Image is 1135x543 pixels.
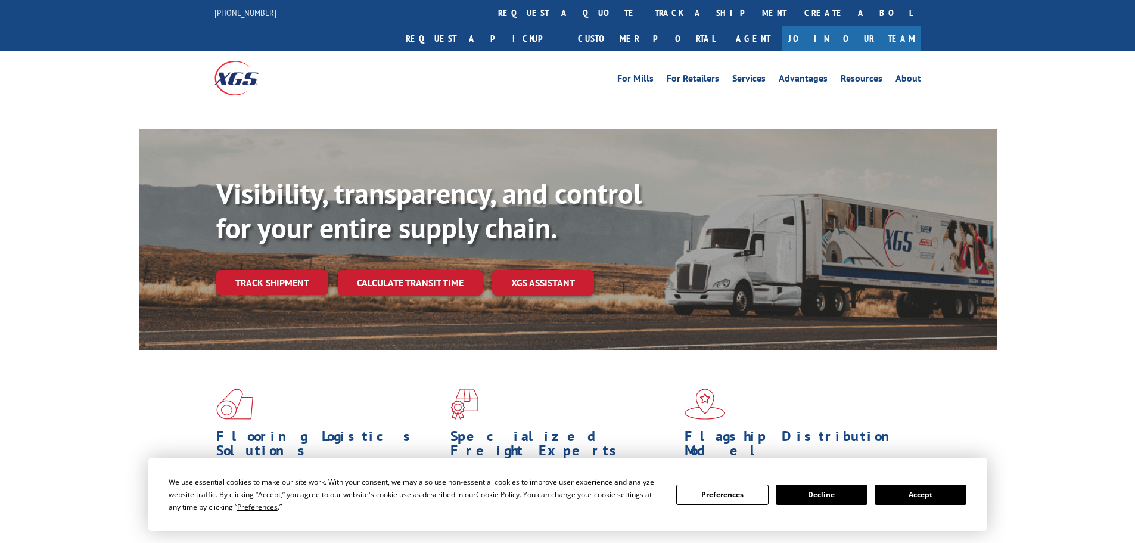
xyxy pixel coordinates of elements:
[617,74,654,87] a: For Mills
[676,485,768,505] button: Preferences
[338,270,483,296] a: Calculate transit time
[779,74,828,87] a: Advantages
[667,74,719,87] a: For Retailers
[216,175,642,246] b: Visibility, transparency, and control for your entire supply chain.
[169,476,662,513] div: We use essential cookies to make our site work. With your consent, we may also use non-essential ...
[492,270,594,296] a: XGS ASSISTANT
[875,485,966,505] button: Accept
[841,74,882,87] a: Resources
[476,489,520,499] span: Cookie Policy
[724,26,782,51] a: Agent
[732,74,766,87] a: Services
[685,389,726,420] img: xgs-icon-flagship-distribution-model-red
[148,458,987,531] div: Cookie Consent Prompt
[214,7,276,18] a: [PHONE_NUMBER]
[450,389,478,420] img: xgs-icon-focused-on-flooring-red
[216,270,328,295] a: Track shipment
[569,26,724,51] a: Customer Portal
[895,74,921,87] a: About
[776,485,867,505] button: Decline
[397,26,569,51] a: Request a pickup
[237,502,278,512] span: Preferences
[216,429,441,464] h1: Flooring Logistics Solutions
[685,429,910,464] h1: Flagship Distribution Model
[216,389,253,420] img: xgs-icon-total-supply-chain-intelligence-red
[450,429,676,464] h1: Specialized Freight Experts
[782,26,921,51] a: Join Our Team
